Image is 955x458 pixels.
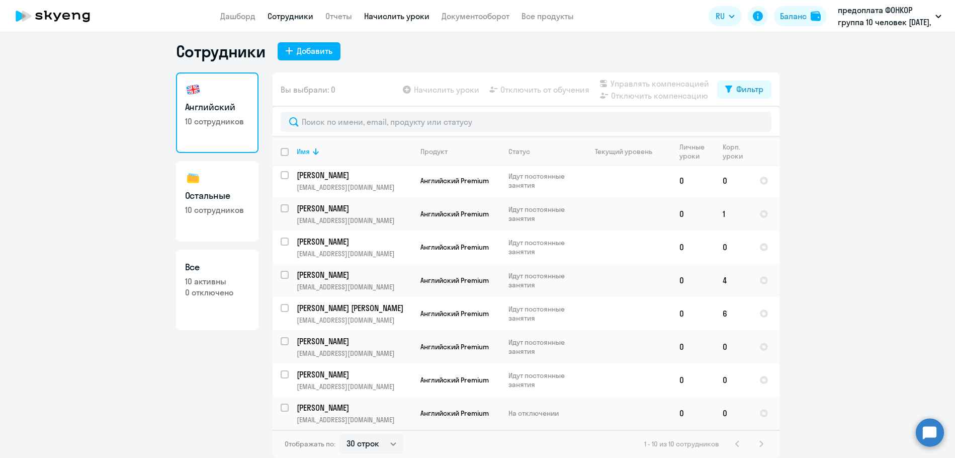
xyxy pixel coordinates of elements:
a: Балансbalance [774,6,827,26]
p: 10 активны [185,276,249,287]
a: Все продукты [522,11,574,21]
p: [PERSON_NAME] [297,269,410,280]
p: 10 сотрудников [185,116,249,127]
a: [PERSON_NAME] [297,203,412,214]
p: [PERSON_NAME] [297,369,410,380]
span: Английский Premium [420,375,489,385]
span: Английский Premium [420,276,489,285]
a: Остальные10 сотрудников [176,161,258,242]
p: [PERSON_NAME] [PERSON_NAME] [297,302,410,314]
span: 1 - 10 из 10 сотрудников [644,439,719,448]
p: [PERSON_NAME] [297,402,410,413]
td: 0 [671,297,715,330]
p: [EMAIL_ADDRESS][DOMAIN_NAME] [297,415,412,424]
a: Все10 активны0 отключено [176,250,258,330]
p: [EMAIL_ADDRESS][DOMAIN_NAME] [297,282,412,291]
td: 0 [671,330,715,363]
div: Баланс [780,10,807,22]
a: [PERSON_NAME] [297,236,412,247]
p: [EMAIL_ADDRESS][DOMAIN_NAME] [297,216,412,225]
p: [EMAIL_ADDRESS][DOMAIN_NAME] [297,349,412,358]
a: Сотрудники [268,11,313,21]
p: Идут постоянные занятия [508,205,577,223]
button: Фильтр [717,81,771,99]
span: Вы выбрали: 0 [281,84,335,96]
h3: Английский [185,101,249,114]
p: Идут постоянные занятия [508,238,577,256]
p: [EMAIL_ADDRESS][DOMAIN_NAME] [297,249,412,258]
div: Имя [297,147,412,156]
div: Имя [297,147,310,156]
p: [PERSON_NAME] [297,336,410,347]
p: Идут постоянные занятия [508,371,577,389]
td: 0 [715,330,751,363]
td: 0 [671,164,715,197]
p: Идут постоянные занятия [508,304,577,323]
div: Корп. уроки [723,142,744,161]
p: [PERSON_NAME] [297,236,410,247]
p: [EMAIL_ADDRESS][DOMAIN_NAME] [297,316,412,325]
a: Английский10 сотрудников [176,72,258,153]
div: Статус [508,147,577,156]
p: Идут постоянные занятия [508,271,577,289]
div: Фильтр [736,83,763,95]
h1: Сотрудники [176,41,266,61]
span: Английский Premium [420,342,489,351]
div: Продукт [420,147,448,156]
a: Начислить уроки [364,11,429,21]
a: [PERSON_NAME] [297,336,412,347]
p: [PERSON_NAME] [297,203,410,214]
input: Поиск по имени, email, продукту или статусу [281,112,771,132]
td: 0 [715,164,751,197]
button: Добавить [278,42,340,60]
span: Английский Premium [420,243,489,252]
p: предоплата ФОНКОР группа 10 человек [DATE], Ф.О.Н., ООО [838,4,931,28]
td: 0 [671,264,715,297]
div: Текущий уровень [595,147,652,156]
a: Документооборот [442,11,509,21]
td: 0 [671,363,715,397]
p: 10 сотрудников [185,204,249,215]
button: RU [709,6,742,26]
div: Личные уроки [679,142,714,161]
td: 0 [715,397,751,430]
p: [PERSON_NAME] [297,170,410,181]
span: Английский Premium [420,409,489,418]
td: 0 [671,231,715,264]
img: balance [811,11,821,21]
span: RU [716,10,725,22]
span: Английский Premium [420,209,489,218]
a: [PERSON_NAME] [297,402,412,413]
img: english [185,82,201,98]
a: Дашборд [220,11,255,21]
button: предоплата ФОНКОР группа 10 человек [DATE], Ф.О.Н., ООО [833,4,946,28]
a: [PERSON_NAME] [297,170,412,181]
p: [EMAIL_ADDRESS][DOMAIN_NAME] [297,183,412,192]
h3: Остальные [185,189,249,202]
span: Отображать по: [285,439,335,448]
p: На отключении [508,409,577,418]
p: [EMAIL_ADDRESS][DOMAIN_NAME] [297,382,412,391]
a: [PERSON_NAME] [PERSON_NAME] [297,302,412,314]
td: 6 [715,297,751,330]
a: [PERSON_NAME] [297,369,412,380]
div: Статус [508,147,530,156]
h3: Все [185,261,249,274]
td: 4 [715,264,751,297]
p: Идут постоянные занятия [508,172,577,190]
a: [PERSON_NAME] [297,269,412,280]
div: Текущий уровень [586,147,671,156]
p: Идут постоянные занятия [508,338,577,356]
td: 0 [671,397,715,430]
td: 0 [715,231,751,264]
a: Отчеты [325,11,352,21]
p: 0 отключено [185,287,249,298]
div: Личные уроки [679,142,708,161]
div: Корп. уроки [723,142,751,161]
div: Добавить [297,45,332,57]
span: Английский Premium [420,176,489,185]
div: Продукт [420,147,500,156]
img: others [185,170,201,186]
td: 0 [715,363,751,397]
span: Английский Premium [420,309,489,318]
